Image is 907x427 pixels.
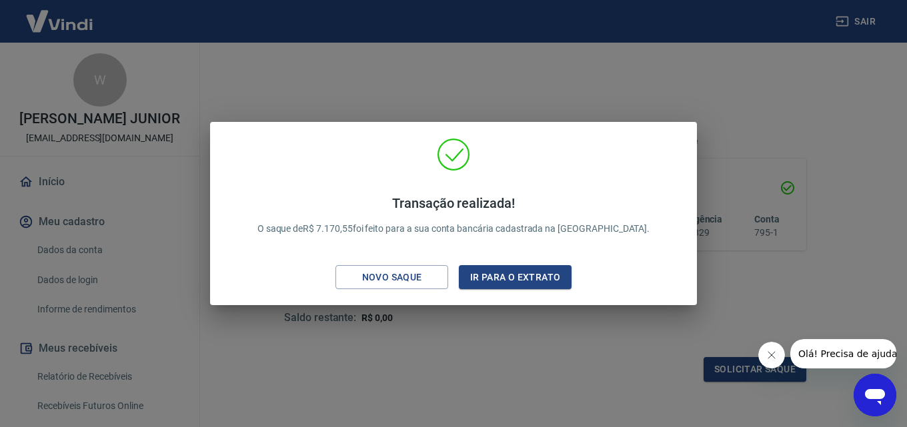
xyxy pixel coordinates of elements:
iframe: Mensagem da empresa [790,339,896,368]
p: O saque de R$ 7.170,55 foi feito para a sua conta bancária cadastrada na [GEOGRAPHIC_DATA]. [257,195,650,236]
button: Novo saque [335,265,448,290]
iframe: Botão para abrir a janela de mensagens [854,374,896,416]
div: Novo saque [346,269,438,286]
span: Olá! Precisa de ajuda? [8,9,112,20]
h4: Transação realizada! [257,195,650,211]
button: Ir para o extrato [459,265,572,290]
iframe: Fechar mensagem [758,342,785,368]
